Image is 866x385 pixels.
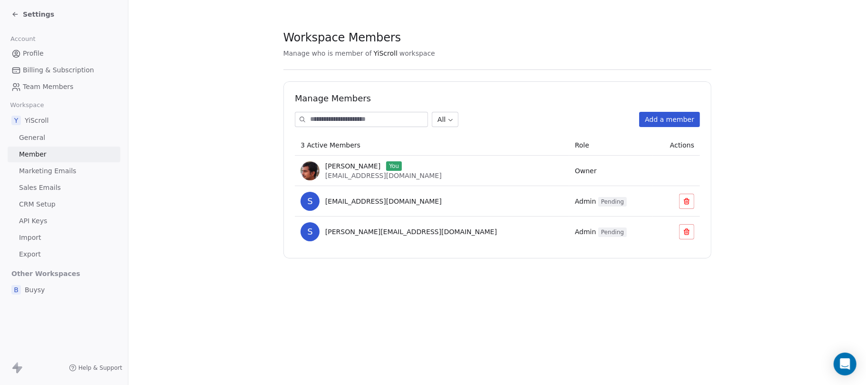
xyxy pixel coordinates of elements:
[25,116,49,125] span: YiScroll
[25,285,45,295] span: Buysy
[23,10,54,19] span: Settings
[23,65,94,75] span: Billing & Subscription
[574,167,596,175] span: Owner
[301,161,320,180] img: eD2NunvjwYzINOEFEKb91NpDDecDPJdBhRwgjA86rqs
[8,213,120,229] a: API Keys
[301,192,320,211] span: s
[8,147,120,162] a: Member
[26,55,33,63] img: tab_domain_overview_orange.svg
[574,197,626,205] span: Admin
[78,364,122,372] span: Help & Support
[19,233,41,243] span: Import
[325,227,497,237] span: [PERSON_NAME][EMAIL_ADDRESS][DOMAIN_NAME]
[105,56,160,62] div: Keywords by Traffic
[283,30,401,45] span: Workspace Members
[399,49,435,58] span: workspace
[639,112,700,127] button: Add a member
[11,116,21,125] span: Y
[301,141,360,149] span: 3 Active Members
[574,228,626,236] span: Admin
[69,364,122,372] a: Help & Support
[15,25,23,32] img: website_grey.svg
[8,197,120,212] a: CRM Setup
[8,46,120,61] a: Profile
[19,166,76,176] span: Marketing Emails
[8,266,84,281] span: Other Workspaces
[23,82,73,92] span: Team Members
[386,161,402,171] span: You
[11,10,54,19] a: Settings
[19,149,47,159] span: Member
[11,285,21,295] span: B
[8,163,120,179] a: Marketing Emails
[325,197,442,206] span: [EMAIL_ADDRESS][DOMAIN_NAME]
[598,197,627,207] span: Pending
[283,49,372,58] span: Manage who is member of
[19,216,47,226] span: API Keys
[574,141,589,149] span: Role
[19,249,41,259] span: Export
[374,49,398,58] span: YiScroll
[834,353,856,375] div: Open Intercom Messenger
[8,62,120,78] a: Billing & Subscription
[15,15,23,23] img: logo_orange.svg
[19,133,45,143] span: General
[295,93,700,104] h1: Manage Members
[325,161,380,171] span: [PERSON_NAME]
[8,180,120,196] a: Sales Emails
[8,247,120,262] a: Export
[19,183,61,193] span: Sales Emails
[8,79,120,95] a: Team Members
[670,141,694,149] span: Actions
[95,55,102,63] img: tab_keywords_by_traffic_grey.svg
[8,130,120,146] a: General
[301,222,320,241] span: s
[6,32,39,46] span: Account
[23,49,44,59] span: Profile
[27,15,47,23] div: v 4.0.25
[325,172,442,179] span: [EMAIL_ADDRESS][DOMAIN_NAME]
[8,230,120,246] a: Import
[19,199,56,209] span: CRM Setup
[36,56,85,62] div: Domain Overview
[25,25,105,32] div: Domain: [DOMAIN_NAME]
[6,98,48,112] span: Workspace
[598,227,627,237] span: Pending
